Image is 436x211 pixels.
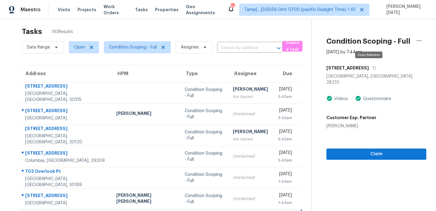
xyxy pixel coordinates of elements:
div: [PERSON_NAME] [233,129,268,136]
div: [GEOGRAPHIC_DATA], [GEOGRAPHIC_DATA], 30315 [25,91,107,103]
div: [DATE] [278,129,292,136]
div: Unclaimed [233,111,268,117]
div: [STREET_ADDRESS] [25,83,107,91]
div: 5:43am [278,157,292,163]
div: [STREET_ADDRESS] [25,108,107,115]
div: 703 Overlook Pt [25,168,107,176]
h2: Tasks [22,28,42,35]
div: Unclaimed [233,196,268,202]
div: [DATE] [278,150,292,157]
span: Date Range [27,44,50,50]
th: Type [180,65,228,82]
div: [PERSON_NAME] [116,110,175,118]
span: Geo Assignments [186,4,220,16]
h5: Customer Exp. Partner [326,115,376,121]
div: 5:43am [278,115,292,121]
th: Assignee [228,65,273,82]
div: [DATE] [278,86,292,94]
h5: [STREET_ADDRESS] [326,65,369,71]
div: Videos [332,96,348,102]
span: 193 Results [52,29,73,35]
div: [DATE] [278,107,292,115]
div: [DATE] by 7:44am [326,49,362,55]
div: [STREET_ADDRESS] [25,193,107,200]
div: Condition Scoping - Full [185,87,223,99]
div: Condition Scoping - Full [185,108,223,120]
span: Claim [331,150,421,158]
div: [STREET_ADDRESS] [25,150,107,158]
div: [GEOGRAPHIC_DATA], [GEOGRAPHIC_DATA] 28210 [326,73,426,85]
span: Tasks [135,8,148,12]
div: [DATE] [278,171,292,179]
div: [GEOGRAPHIC_DATA] [25,115,107,121]
span: [PERSON_NAME][DATE] [384,4,427,16]
div: [STREET_ADDRESS] [25,126,107,133]
span: Maestro [21,7,41,13]
div: [DATE] [278,192,292,200]
div: 7:44am [278,200,292,206]
span: Properties [155,7,179,13]
div: 5:43am [278,94,292,100]
span: Condition Scoping - Full [109,44,157,50]
div: [GEOGRAPHIC_DATA], [GEOGRAPHIC_DATA], 30120 [25,133,107,145]
div: Condition Scoping - Full [185,129,223,141]
button: Create a Task [282,41,302,52]
span: Projects [78,7,96,13]
div: [PERSON_NAME] [233,86,268,94]
div: Unclaimed [233,175,268,181]
th: HPM [111,65,180,82]
span: Work Orders [104,4,128,16]
div: [PERSON_NAME] [326,123,376,129]
div: [GEOGRAPHIC_DATA] [25,200,107,206]
span: Assignee [181,44,199,50]
img: Artifact Present Icon [326,95,332,102]
div: [GEOGRAPHIC_DATA], [GEOGRAPHIC_DATA], 30189 [25,176,107,188]
div: Not Started [233,136,268,142]
input: Search by address [217,43,266,53]
button: Open [275,44,283,52]
h2: Condition Scoping - Full [326,38,410,44]
th: Address [19,65,111,82]
th: Due [273,65,302,82]
div: [PERSON_NAME] [PERSON_NAME] [116,192,175,206]
span: Create a Task [286,39,299,53]
span: Tamp[…]3:59:59 Gmt 0700 (pacific Daylight Time) + 61 [244,7,355,13]
div: Questionnaire [361,96,391,102]
div: Unclaimed [233,153,268,159]
div: Condition Scoping - Full [185,193,223,205]
div: Condition Scoping - Full [185,172,223,184]
div: 840 [230,4,235,10]
div: Condition Scoping - Full [185,150,223,162]
button: Claim [326,149,426,160]
div: 7:44am [278,179,292,185]
div: Not Started [233,94,268,100]
span: Visits [58,7,70,13]
div: 5:43am [278,136,292,142]
div: Columbia, [GEOGRAPHIC_DATA], 29209 [25,158,107,164]
img: Artifact Present Icon [355,95,361,102]
span: Open [74,44,85,50]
